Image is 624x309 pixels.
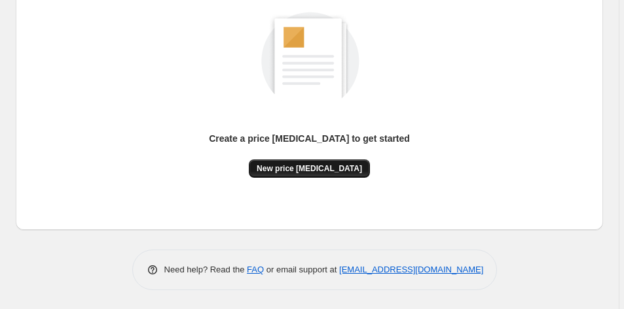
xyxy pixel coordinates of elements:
[264,265,339,274] span: or email support at
[247,265,264,274] a: FAQ
[209,132,410,145] p: Create a price [MEDICAL_DATA] to get started
[339,265,483,274] a: [EMAIL_ADDRESS][DOMAIN_NAME]
[257,163,362,174] span: New price [MEDICAL_DATA]
[249,159,370,178] button: New price [MEDICAL_DATA]
[164,265,248,274] span: Need help? Read the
